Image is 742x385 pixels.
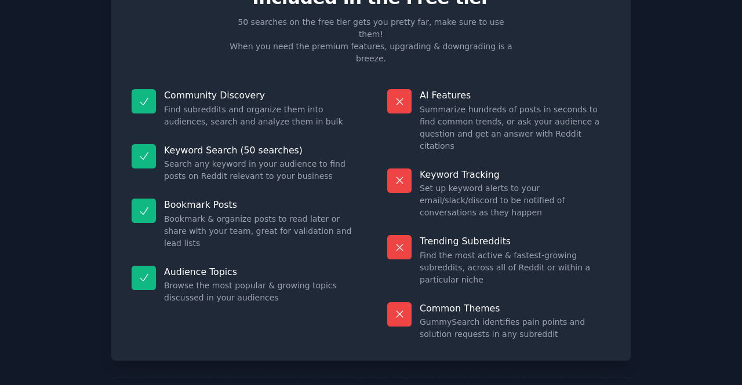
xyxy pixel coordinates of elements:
dd: Bookmark & organize posts to read later or share with your team, great for validation and lead lists [164,213,355,250]
dd: Set up keyword alerts to your email/slack/discord to be notified of conversations as they happen [420,182,610,219]
p: AI Features [420,89,610,101]
p: Audience Topics [164,266,355,278]
dd: Search any keyword in your audience to find posts on Reddit relevant to your business [164,158,355,182]
p: Keyword Tracking [420,168,610,181]
p: 50 searches on the free tier gets you pretty far, make sure to use them! When you need the premiu... [225,16,517,65]
dd: GummySearch identifies pain points and solution requests in any subreddit [420,316,610,340]
dd: Summarize hundreds of posts in seconds to find common trends, or ask your audience a question and... [420,104,610,152]
dd: Find the most active & fastest-growing subreddits, across all of Reddit or within a particular niche [420,250,610,286]
dd: Browse the most popular & growing topics discussed in your audiences [164,280,355,304]
dd: Find subreddits and organize them into audiences, search and analyze them in bulk [164,104,355,128]
p: Trending Subreddits [420,235,610,247]
p: Keyword Search (50 searches) [164,144,355,156]
p: Common Themes [420,302,610,314]
p: Bookmark Posts [164,199,355,211]
p: Community Discovery [164,89,355,101]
